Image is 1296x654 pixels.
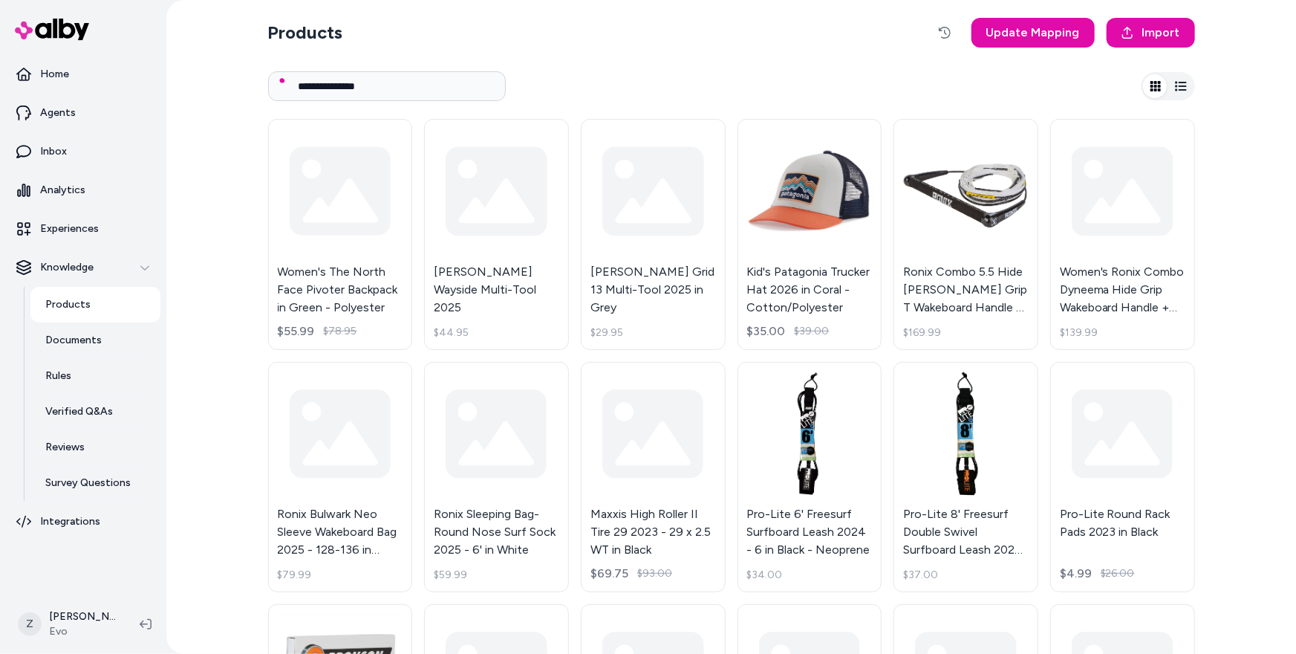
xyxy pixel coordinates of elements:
p: Inbox [40,144,67,159]
a: Integrations [6,504,160,540]
a: Documents [30,323,160,358]
button: Knowledge [6,250,160,285]
a: Analytics [6,172,160,208]
a: Experiences [6,211,160,247]
a: Reviews [30,430,160,465]
span: Import [1142,24,1180,42]
a: Survey Questions [30,465,160,501]
a: Women's Ronix Combo Dyneema Hide Grip Wakeboard Handle + 70 ft Mainline 2025 in White$139.99 [1050,119,1195,350]
p: Verified Q&As [45,404,113,419]
p: Integrations [40,514,100,529]
a: Verified Q&As [30,394,160,430]
p: Agents [40,106,76,120]
p: Analytics [40,183,85,198]
h2: Products [268,21,343,45]
button: Z[PERSON_NAME]Evo [9,600,128,648]
p: Documents [45,333,102,348]
img: alby Logo [15,19,89,40]
a: Ronix Combo 5.5 Hide Stich Grip T Wakeboard Handle + 80 ft Mainline 2025 in WhiteRonix Combo 5.5 ... [893,119,1038,350]
span: Z [18,612,42,636]
a: Agents [6,95,160,131]
a: Pro-Lite 6' Freesurf Surfboard Leash 2024 - 6 in Black - NeoprenePro-Lite 6' Freesurf Surfboard L... [737,362,882,593]
a: Pro-Lite 8' Freesurf Double Swivel Surfboard Leash 2024 - 8 in Black - NeoprenePro-Lite 8' Freesu... [893,362,1038,593]
a: Pro-Lite Round Rack Pads 2023 in Black$4.99$26.00 [1050,362,1195,593]
a: Women's The North Face Pivoter Backpack in Green - Polyester$55.99$78.95 [268,119,413,350]
a: [PERSON_NAME] Wayside Multi-Tool 2025$44.95 [424,119,569,350]
p: Home [40,67,69,82]
p: Experiences [40,221,99,236]
a: Ronix Bulwark Neo Sleeve Wakeboard Bag 2025 - 128-136 in [GEOGRAPHIC_DATA]$79.99 [268,362,413,593]
a: Home [6,56,160,92]
p: Knowledge [40,260,94,275]
a: Import [1107,18,1195,48]
a: Inbox [6,134,160,169]
a: Update Mapping [971,18,1095,48]
p: Rules [45,369,71,383]
a: Maxxis High Roller II Tire 29 2023 - 29 x 2.5 WT in Black$69.75$93.00 [581,362,726,593]
a: Ronix Sleeping Bag- Round Nose Surf Sock 2025 - 6' in White$59.99 [424,362,569,593]
span: Update Mapping [986,24,1080,42]
a: Rules [30,358,160,394]
p: Reviews [45,440,85,455]
a: Kid's Patagonia Trucker Hat 2026 in Coral - Cotton/PolyesterKid's Patagonia Trucker Hat 2026 in C... [737,119,882,350]
span: Evo [49,624,116,639]
a: Products [30,287,160,323]
p: Products [45,297,91,312]
a: [PERSON_NAME] Grid 13 Multi-Tool 2025 in Grey$29.95 [581,119,726,350]
p: Survey Questions [45,476,131,490]
p: [PERSON_NAME] [49,609,116,624]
